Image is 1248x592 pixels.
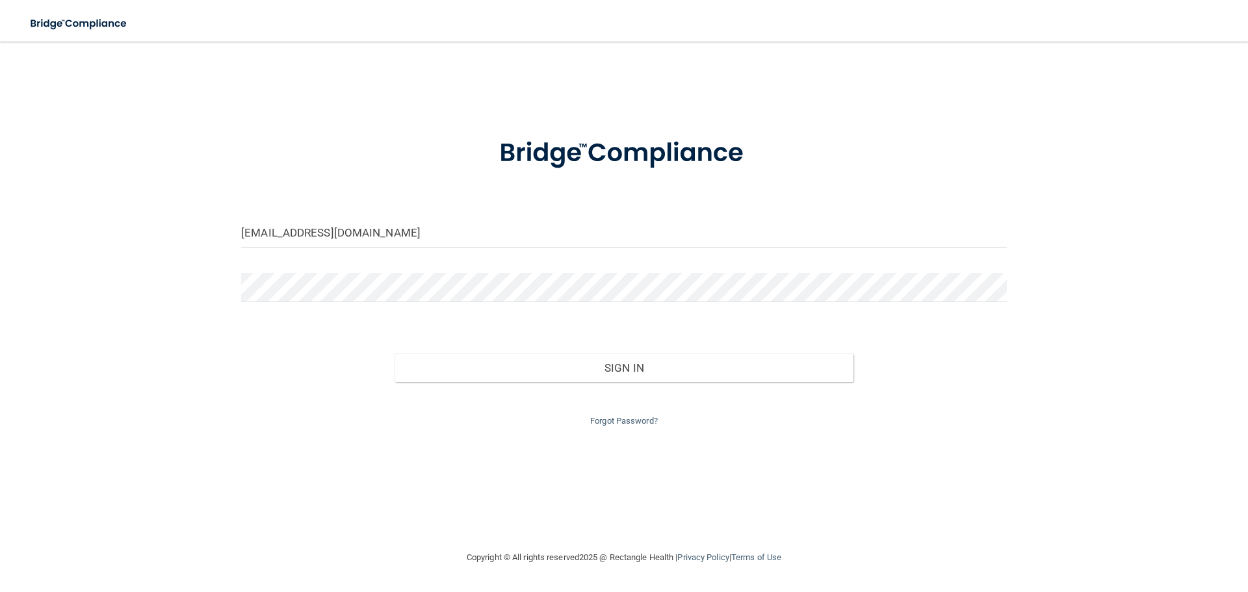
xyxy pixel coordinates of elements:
[387,537,861,578] div: Copyright © All rights reserved 2025 @ Rectangle Health | |
[590,416,658,426] a: Forgot Password?
[677,552,729,562] a: Privacy Policy
[241,218,1007,248] input: Email
[395,354,854,382] button: Sign In
[731,552,781,562] a: Terms of Use
[19,10,139,37] img: bridge_compliance_login_screen.278c3ca4.svg
[1023,500,1232,552] iframe: Drift Widget Chat Controller
[473,120,775,187] img: bridge_compliance_login_screen.278c3ca4.svg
